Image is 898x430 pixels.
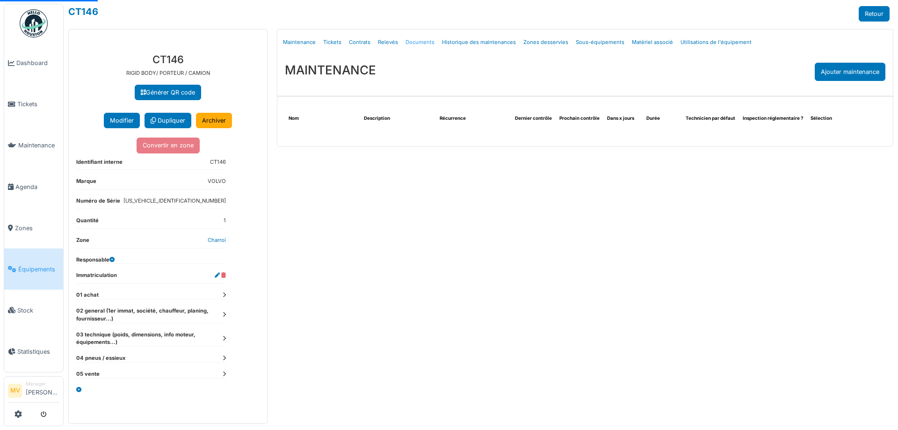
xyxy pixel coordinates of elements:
[15,224,59,233] span: Zones
[279,31,319,53] a: Maintenance
[76,217,99,228] dt: Quantité
[17,100,59,109] span: Tickets
[556,111,603,126] th: Prochain contrôle
[15,182,59,191] span: Agenda
[345,31,374,53] a: Contrats
[18,141,59,150] span: Maintenance
[8,380,59,403] a: MV Manager[PERSON_NAME]
[76,69,260,77] p: RIGID BODY/ PORTEUR / CAMION
[603,111,643,126] th: Dans x jours
[76,53,260,66] h3: CT146
[135,85,201,100] a: Générer QR code
[224,217,226,225] dd: 1
[76,331,226,347] dt: 03 technique (poids, dimensions, info moteur, équipements...)
[18,265,59,274] span: Équipements
[677,31,755,53] a: Utilisations de l'équipement
[436,111,511,126] th: Récurrence
[628,31,677,53] a: Matériel associé
[374,31,402,53] a: Relevés
[68,6,98,17] a: CT146
[4,125,63,166] a: Maintenance
[4,331,63,372] a: Statistiques
[438,31,520,53] a: Historique des maintenances
[76,256,115,264] dt: Responsable
[123,197,226,205] dd: [US_VEHICLE_IDENTIFICATION_NUMBER]
[643,111,682,126] th: Durée
[572,31,628,53] a: Sous-équipements
[360,111,435,126] th: Description
[26,380,59,401] li: [PERSON_NAME]
[4,166,63,207] a: Agenda
[76,291,226,299] dt: 01 achat
[4,290,63,331] a: Stock
[285,111,360,126] th: Nom
[859,6,890,22] a: Retour
[76,236,89,248] dt: Zone
[511,111,556,126] th: Dernier contrôle
[76,307,226,323] dt: 02 general (1er immat, société, chauffeur, planing, fournisseur...)
[208,237,226,243] a: Charroi
[17,306,59,315] span: Stock
[739,111,807,126] th: Inspection réglementaire ?
[208,177,226,185] dd: VOLVO
[4,207,63,248] a: Zones
[76,197,120,209] dt: Numéro de Série
[145,113,191,128] a: Dupliquer
[76,177,96,189] dt: Marque
[76,354,226,362] dt: 04 pneus / essieux
[520,31,572,53] a: Zones desservies
[76,370,226,378] dt: 05 vente
[4,84,63,125] a: Tickets
[319,31,345,53] a: Tickets
[16,58,59,67] span: Dashboard
[807,111,846,126] th: Sélection
[196,113,232,128] a: Archiver
[210,158,226,166] dd: CT146
[26,380,59,387] div: Manager
[104,113,140,128] button: Modifier
[402,31,438,53] a: Documents
[76,271,117,283] dt: Immatriculation
[682,111,739,126] th: Technicien par défaut
[4,248,63,290] a: Équipements
[8,384,22,398] li: MV
[815,63,885,81] div: Ajouter maintenance
[285,63,376,77] h3: MAINTENANCE
[20,9,48,37] img: Badge_color-CXgf-gQk.svg
[4,43,63,84] a: Dashboard
[17,347,59,356] span: Statistiques
[76,158,123,170] dt: Identifiant interne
